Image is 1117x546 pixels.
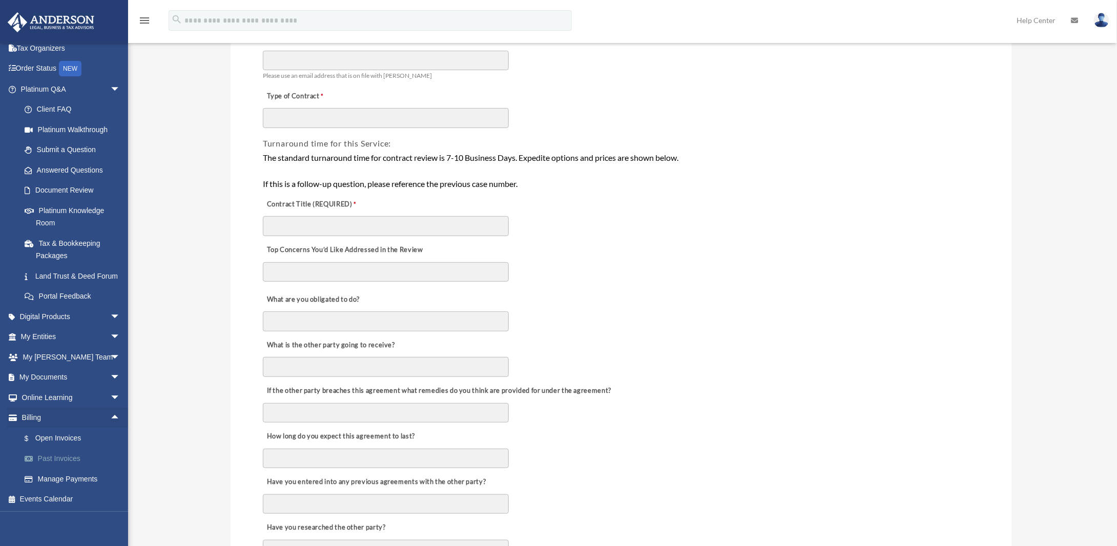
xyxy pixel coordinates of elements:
[263,384,614,398] label: If the other party breaches this agreement what remedies do you think are provided for under the ...
[14,119,136,140] a: Platinum Walkthrough
[7,327,136,347] a: My Entitiesarrow_drop_down
[7,306,136,327] a: Digital Productsarrow_drop_down
[263,430,418,444] label: How long do you expect this agreement to last?
[14,200,136,233] a: Platinum Knowledge Room
[138,14,151,27] i: menu
[263,521,388,535] label: Have you researched the other party?
[30,432,35,445] span: $
[110,327,131,348] span: arrow_drop_down
[7,367,136,388] a: My Documentsarrow_drop_down
[110,387,131,408] span: arrow_drop_down
[110,306,131,327] span: arrow_drop_down
[263,292,365,307] label: What are you obligated to do?
[7,387,136,408] a: Online Learningarrow_drop_down
[5,12,97,32] img: Anderson Advisors Platinum Portal
[59,61,81,76] div: NEW
[110,79,131,100] span: arrow_drop_down
[7,347,136,367] a: My [PERSON_NAME] Teamarrow_drop_down
[14,160,136,180] a: Answered Questions
[263,151,980,191] div: The standard turnaround time for contract review is 7-10 Business Days. Expedite options and pric...
[138,18,151,27] a: menu
[171,14,182,25] i: search
[1094,13,1109,28] img: User Pic
[110,408,131,429] span: arrow_drop_up
[14,266,136,286] a: Land Trust & Deed Forum
[14,140,136,160] a: Submit a Question
[110,347,131,368] span: arrow_drop_down
[14,233,136,266] a: Tax & Bookkeeping Packages
[14,286,136,307] a: Portal Feedback
[14,99,136,120] a: Client FAQ
[14,469,136,489] a: Manage Payments
[263,475,489,490] label: Have you entered into any previous agreements with the other party?
[263,89,365,103] label: Type of Contract
[14,428,136,449] a: $Open Invoices
[7,79,136,99] a: Platinum Q&Aarrow_drop_down
[263,243,426,257] label: Top Concerns You’d Like Addressed in the Review
[7,58,136,79] a: Order StatusNEW
[263,338,398,352] label: What is the other party going to receive?
[263,72,432,79] span: Please use an email address that is on file with [PERSON_NAME]
[14,180,131,201] a: Document Review
[7,38,136,58] a: Tax Organizers
[263,138,391,148] span: Turnaround time for this Service:
[110,367,131,388] span: arrow_drop_down
[14,449,136,469] a: Past Invoices
[263,197,365,212] label: Contract Title (REQUIRED)
[7,489,136,510] a: Events Calendar
[7,408,136,428] a: Billingarrow_drop_up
